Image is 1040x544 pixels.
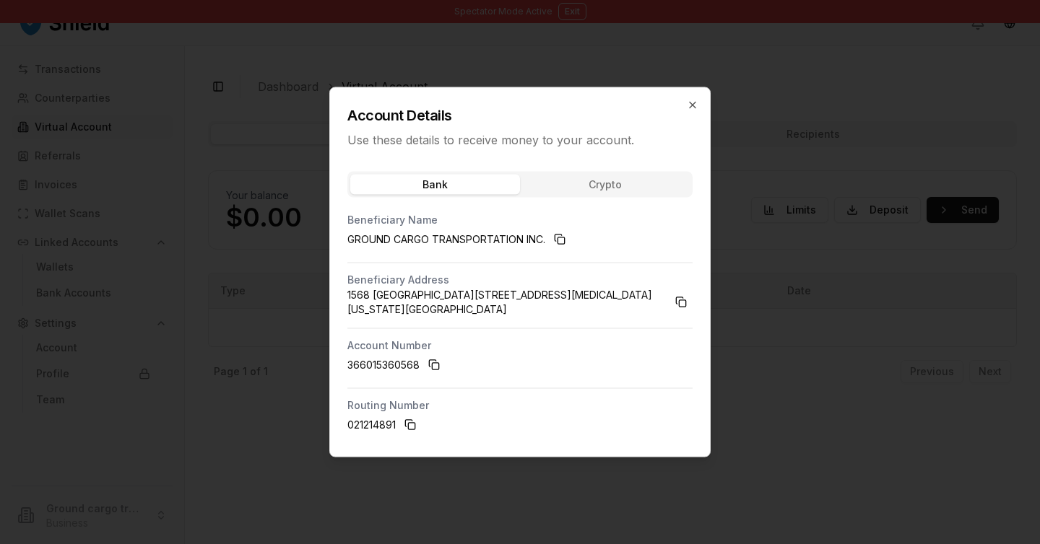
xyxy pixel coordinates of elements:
p: Routing Number [347,400,693,411]
button: Copy to clipboard [422,354,446,377]
button: Bank [350,175,520,195]
span: GROUND CARGO TRANSPORTATION INC. [347,232,545,247]
p: Use these details to receive money to your account. [347,131,693,149]
p: Beneficiary Address [347,275,693,285]
button: Copy to clipboard [399,413,422,436]
span: 1568 [GEOGRAPHIC_DATA][STREET_ADDRESS][MEDICAL_DATA][US_STATE][GEOGRAPHIC_DATA] [347,288,667,317]
span: 021214891 [347,418,396,432]
p: Account Number [347,341,693,351]
h2: Account Details [347,105,693,126]
button: Copy to clipboard [548,228,571,251]
button: Crypto [520,175,690,195]
button: Copy to clipboard [669,291,693,314]
span: 366015360568 [347,358,420,372]
p: Beneficiary Name [347,215,693,225]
